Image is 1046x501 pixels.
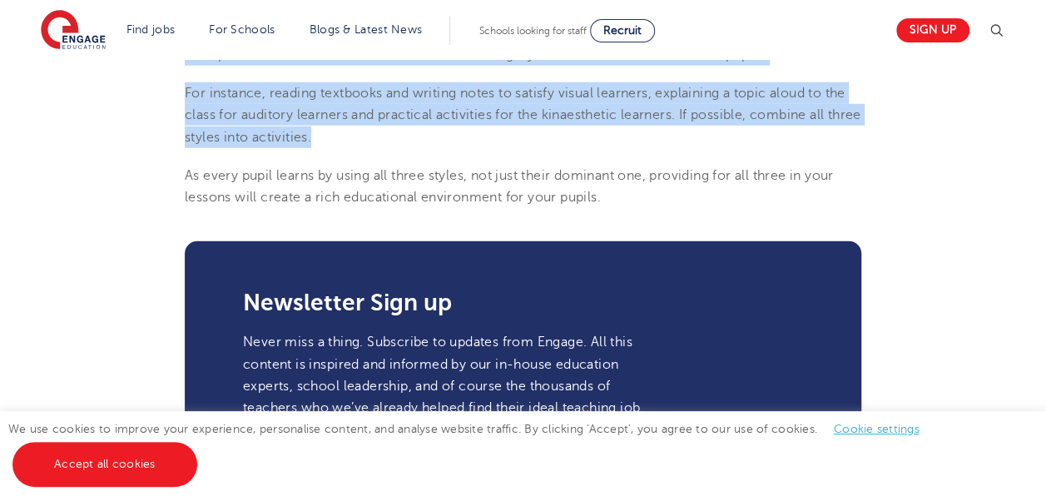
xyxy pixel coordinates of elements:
[479,25,587,37] span: Schools looking for staff
[41,10,106,52] img: Engage Education
[185,86,861,145] span: For instance, reading textbooks and writing notes to satisfy visual learners, explaining a topic ...
[310,23,423,36] a: Blogs & Latest News
[8,423,936,470] span: We use cookies to improve your experience, personalise content, and analyse website traffic. By c...
[185,168,834,205] span: As every pupil learns by using all three styles, not just their dominant one, providing for all t...
[12,442,197,487] a: Accept all cookies
[603,24,642,37] span: Recruit
[209,23,275,36] a: For Schools
[185,26,788,62] span: should ideally incorporate activities that facilitate all three learning styles to cater to the n...
[126,23,176,36] a: Find jobs
[243,291,803,315] h3: Newsletter Sign up
[834,423,920,435] a: Cookie settings
[243,331,652,419] p: Never miss a thing. Subscribe to updates from Engage. All this content is inspired and informed b...
[896,18,969,42] a: Sign up
[590,19,655,42] a: Recruit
